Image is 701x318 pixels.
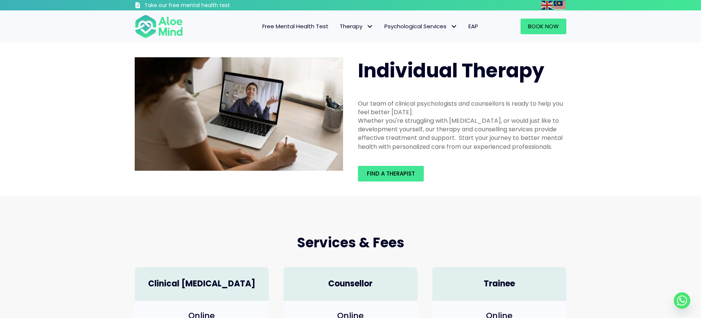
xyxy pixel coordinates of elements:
span: Book Now [528,22,559,30]
a: English [541,1,554,9]
div: Whether you're struggling with [MEDICAL_DATA], or would just like to development yourself, our th... [358,116,566,151]
span: Therapy: submenu [364,21,375,32]
h4: Clinical [MEDICAL_DATA] [142,278,261,290]
span: Therapy [340,22,373,30]
a: EAP [463,19,484,34]
h4: Counsellor [291,278,410,290]
a: Take our free mental health test [135,2,270,10]
span: Individual Therapy [358,57,544,84]
a: Whatsapp [674,292,690,309]
img: ms [554,1,566,10]
img: Aloe mind Logo [135,14,183,39]
a: Book Now [521,19,566,34]
nav: Menu [193,19,484,34]
div: Our team of clinical psychologists and counsellors is ready to help you feel better [DATE]. [358,99,566,116]
a: Find a therapist [358,166,424,182]
span: Psychological Services [384,22,457,30]
a: Malay [554,1,566,9]
a: TherapyTherapy: submenu [334,19,379,34]
a: Free Mental Health Test [257,19,334,34]
span: Services & Fees [297,233,404,252]
img: en [541,1,553,10]
span: Find a therapist [367,170,415,177]
img: Therapy online individual [135,57,343,171]
span: Free Mental Health Test [262,22,329,30]
span: EAP [468,22,478,30]
h3: Take our free mental health test [144,2,270,9]
h4: Trainee [440,278,559,290]
span: Psychological Services: submenu [448,21,459,32]
a: Psychological ServicesPsychological Services: submenu [379,19,463,34]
